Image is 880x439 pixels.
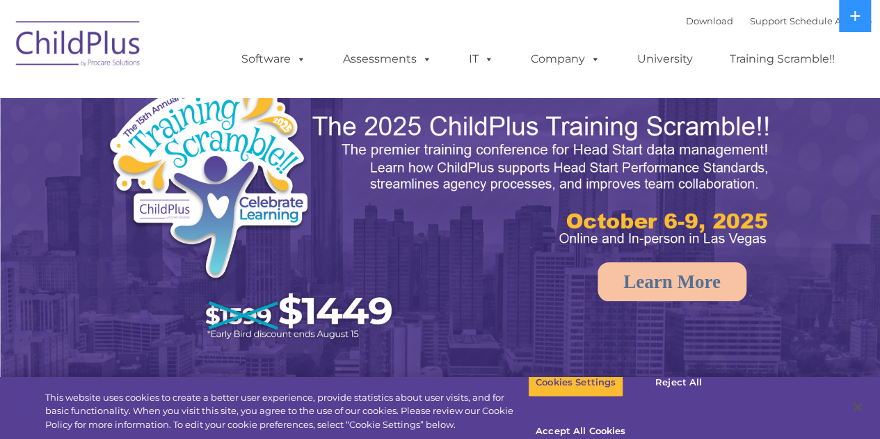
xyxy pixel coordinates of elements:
span: Phone number [193,149,253,159]
div: This website uses cookies to create a better user experience, provide statistics about user visit... [45,391,528,432]
button: Cookies Settings [528,368,623,397]
a: Company [517,45,614,73]
a: Learn More [598,262,746,301]
a: Training Scramble!! [716,45,849,73]
font: | [686,15,872,26]
a: Software [227,45,320,73]
a: Schedule A Demo [790,15,872,26]
a: University [623,45,707,73]
a: Assessments [329,45,446,73]
a: IT [455,45,508,73]
span: Last name [193,92,236,102]
img: ChildPlus by Procare Solutions [9,11,148,81]
button: Close [842,392,873,422]
a: Support [750,15,787,26]
a: Download [686,15,733,26]
button: Reject All [635,368,722,397]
